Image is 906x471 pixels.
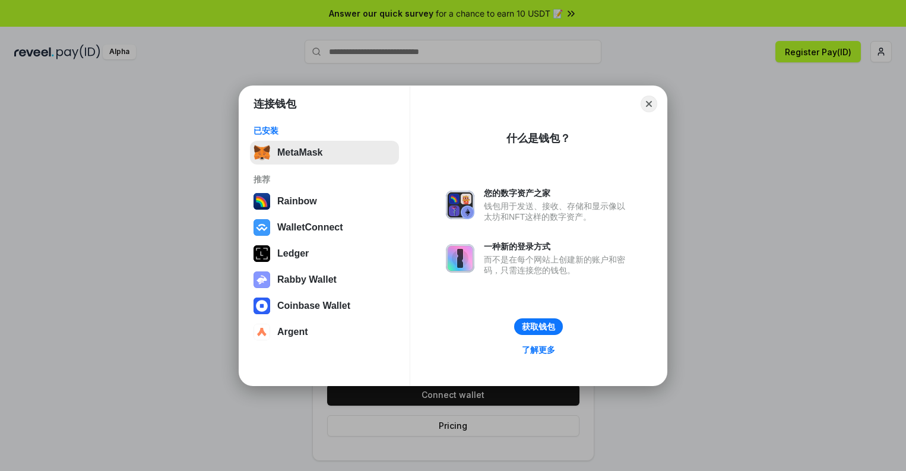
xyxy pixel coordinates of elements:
div: 钱包用于发送、接收、存储和显示像以太坊和NFT这样的数字资产。 [484,201,631,222]
img: svg+xml,%3Csvg%20xmlns%3D%22http%3A%2F%2Fwww.w3.org%2F2000%2Fsvg%22%20fill%3D%22none%22%20viewBox... [446,244,474,273]
div: MetaMask [277,147,322,158]
img: svg+xml,%3Csvg%20xmlns%3D%22http%3A%2F%2Fwww.w3.org%2F2000%2Fsvg%22%20width%3D%2228%22%20height%3... [254,245,270,262]
img: svg+xml,%3Csvg%20fill%3D%22none%22%20height%3D%2233%22%20viewBox%3D%220%200%2035%2033%22%20width%... [254,144,270,161]
button: Rainbow [250,189,399,213]
div: 获取钱包 [522,321,555,332]
img: svg+xml,%3Csvg%20width%3D%2228%22%20height%3D%2228%22%20viewBox%3D%220%200%2028%2028%22%20fill%3D... [254,219,270,236]
button: WalletConnect [250,216,399,239]
div: 什么是钱包？ [506,131,571,146]
div: 而不是在每个网站上创建新的账户和密码，只需连接您的钱包。 [484,254,631,276]
button: Close [641,96,657,112]
a: 了解更多 [515,342,562,358]
div: Ledger [277,248,309,259]
div: Rabby Wallet [277,274,337,285]
div: Rainbow [277,196,317,207]
button: Rabby Wallet [250,268,399,292]
div: 一种新的登录方式 [484,241,631,252]
div: Argent [277,327,308,337]
button: MetaMask [250,141,399,165]
button: Ledger [250,242,399,265]
div: Coinbase Wallet [277,301,350,311]
div: WalletConnect [277,222,343,233]
img: svg+xml,%3Csvg%20xmlns%3D%22http%3A%2F%2Fwww.w3.org%2F2000%2Fsvg%22%20fill%3D%22none%22%20viewBox... [254,271,270,288]
div: 推荐 [254,174,395,185]
button: Argent [250,320,399,344]
button: 获取钱包 [514,318,563,335]
h1: 连接钱包 [254,97,296,111]
img: svg+xml,%3Csvg%20width%3D%2228%22%20height%3D%2228%22%20viewBox%3D%220%200%2028%2028%22%20fill%3D... [254,298,270,314]
button: Coinbase Wallet [250,294,399,318]
div: 了解更多 [522,344,555,355]
div: 已安装 [254,125,395,136]
img: svg+xml,%3Csvg%20width%3D%2228%22%20height%3D%2228%22%20viewBox%3D%220%200%2028%2028%22%20fill%3D... [254,324,270,340]
div: 您的数字资产之家 [484,188,631,198]
img: svg+xml,%3Csvg%20width%3D%22120%22%20height%3D%22120%22%20viewBox%3D%220%200%20120%20120%22%20fil... [254,193,270,210]
img: svg+xml,%3Csvg%20xmlns%3D%22http%3A%2F%2Fwww.w3.org%2F2000%2Fsvg%22%20fill%3D%22none%22%20viewBox... [446,191,474,219]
